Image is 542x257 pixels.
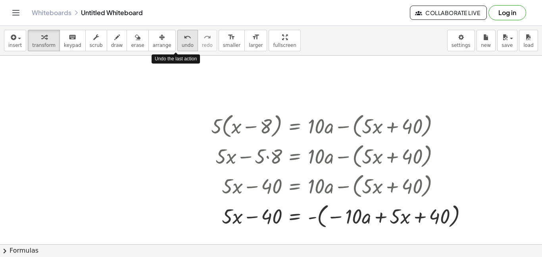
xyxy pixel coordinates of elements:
button: redoredo [198,30,217,51]
span: transform [32,43,56,48]
span: erase [131,43,144,48]
button: insert [4,30,26,51]
div: Undo the last action [152,54,200,64]
button: erase [127,30,148,51]
span: arrange [153,43,171,48]
i: keyboard [69,33,76,42]
i: redo [204,33,211,42]
button: keyboardkeypad [60,30,86,51]
button: draw [107,30,127,51]
i: undo [184,33,191,42]
span: draw [111,43,123,48]
i: format_size [228,33,235,42]
span: new [481,43,491,48]
a: Whiteboards [32,9,71,17]
button: format_sizelarger [244,30,267,51]
button: settings [447,30,475,51]
span: scrub [90,43,103,48]
span: save [502,43,513,48]
button: format_sizesmaller [219,30,245,51]
span: fullscreen [273,43,296,48]
span: smaller [223,43,240,48]
i: format_size [252,33,259,42]
span: settings [452,43,471,48]
button: Log in [488,5,526,20]
button: arrange [148,30,176,51]
button: Collaborate Live [410,6,487,20]
button: Toggle navigation [10,6,22,19]
button: save [497,30,517,51]
span: load [523,43,534,48]
button: scrub [85,30,107,51]
span: keypad [64,43,81,48]
span: Collaborate Live [417,9,480,16]
span: undo [182,43,194,48]
button: transform [28,30,60,51]
span: larger [249,43,263,48]
span: insert [8,43,22,48]
span: redo [202,43,213,48]
button: new [477,30,496,51]
button: fullscreen [269,30,300,51]
button: undoundo [177,30,198,51]
button: load [519,30,538,51]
